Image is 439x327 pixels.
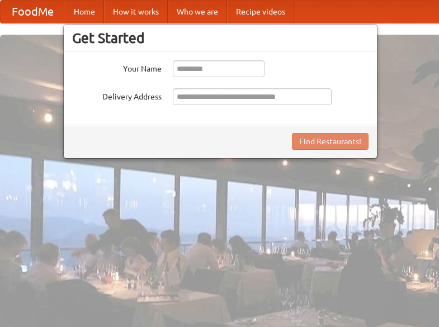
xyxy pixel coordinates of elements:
[168,1,227,23] a: Who we are
[65,1,104,23] a: Home
[227,1,294,23] a: Recipe videos
[292,133,369,150] button: Find Restaurants!
[1,1,65,23] a: FoodMe
[72,60,162,74] label: Your Name
[104,1,168,23] a: How it works
[72,30,369,46] h3: Get Started
[72,88,162,102] label: Delivery Address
